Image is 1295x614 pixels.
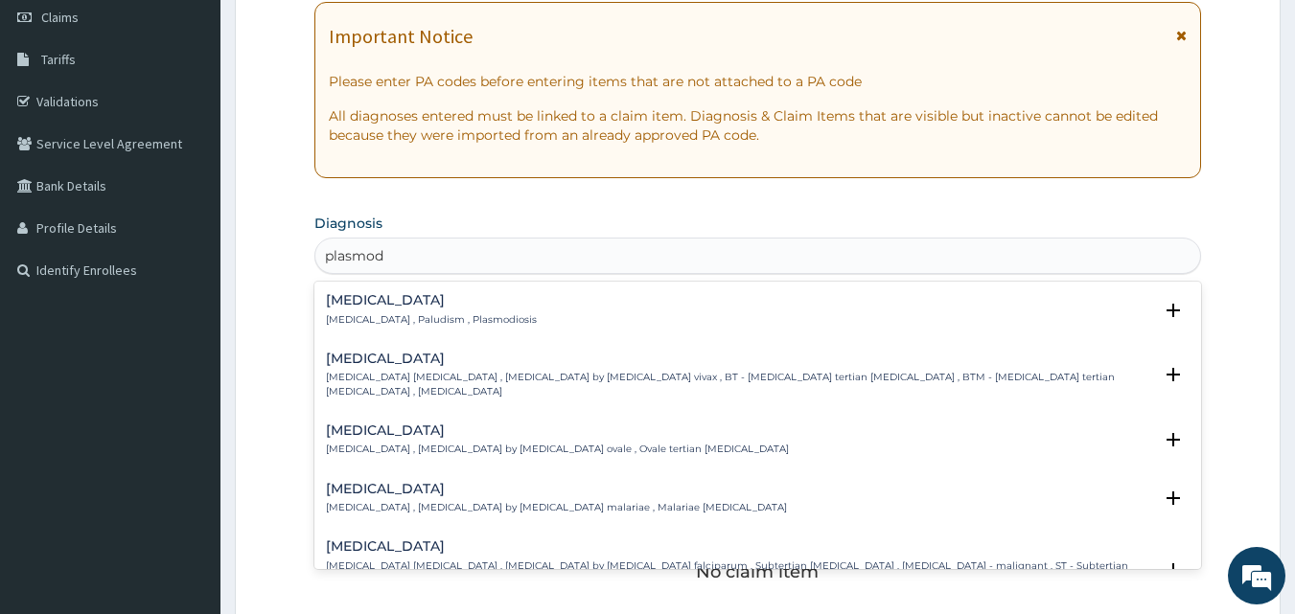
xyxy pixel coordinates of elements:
[35,96,78,144] img: d_794563401_company_1708531726252_794563401
[326,443,789,456] p: [MEDICAL_DATA] , [MEDICAL_DATA] by [MEDICAL_DATA] ovale , Ovale tertian [MEDICAL_DATA]
[326,559,1153,601] p: [MEDICAL_DATA] [MEDICAL_DATA] , [MEDICAL_DATA] by [MEDICAL_DATA] falciparum , Subtertian [MEDICAL...
[1162,428,1185,451] i: open select status
[41,51,76,68] span: Tariffs
[326,501,787,514] p: [MEDICAL_DATA] , [MEDICAL_DATA] by [MEDICAL_DATA] malariae , Malariae [MEDICAL_DATA]
[1162,487,1185,510] i: open select status
[1162,558,1185,581] i: open select status
[314,10,360,56] div: Minimize live chat window
[41,9,79,26] span: Claims
[326,482,787,496] h4: [MEDICAL_DATA]
[326,313,537,327] p: [MEDICAL_DATA] , Paludism , Plasmodiosis
[1162,363,1185,386] i: open select status
[326,352,1153,366] h4: [MEDICAL_DATA]
[10,410,365,477] textarea: Type your message and hit 'Enter'
[329,106,1188,145] p: All diagnoses entered must be linked to a claim item. Diagnosis & Claim Items that are visible bu...
[326,423,789,438] h4: [MEDICAL_DATA]
[329,72,1188,91] p: Please enter PA codes before entering items that are not attached to a PA code
[111,185,265,378] span: We're online!
[329,26,473,47] h1: Important Notice
[1162,299,1185,322] i: open select status
[314,214,382,233] label: Diagnosis
[326,371,1153,398] p: [MEDICAL_DATA] [MEDICAL_DATA] , [MEDICAL_DATA] by [MEDICAL_DATA] vivax , BT - [MEDICAL_DATA] tert...
[326,293,537,307] h4: [MEDICAL_DATA]
[696,562,819,581] p: No claim item
[100,107,322,132] div: Chat with us now
[326,539,1153,554] h4: [MEDICAL_DATA]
